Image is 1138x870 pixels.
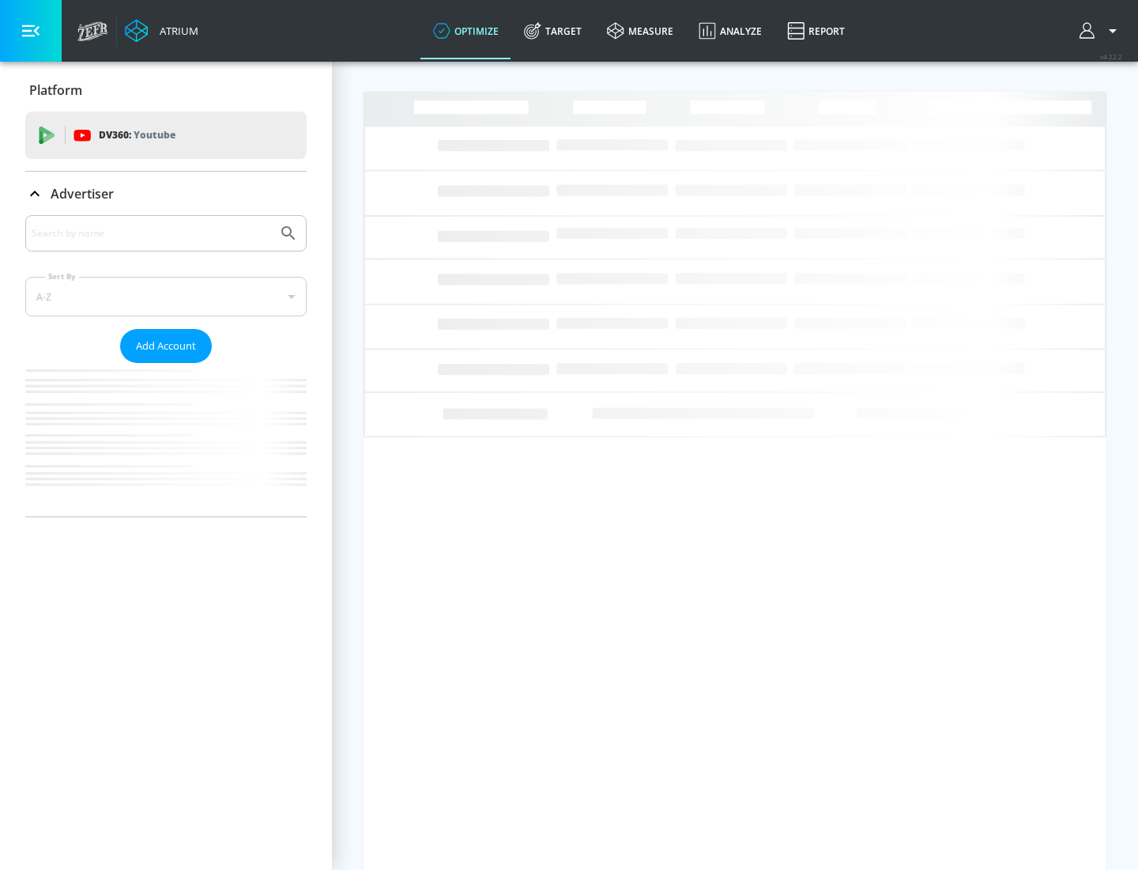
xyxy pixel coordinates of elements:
span: Add Account [136,337,196,355]
button: Add Account [120,329,212,363]
a: optimize [420,2,511,59]
label: Sort By [45,271,79,282]
a: Atrium [125,19,198,43]
a: Analyze [686,2,774,59]
span: v 4.22.2 [1100,52,1122,61]
p: DV360: [99,127,175,144]
p: Youtube [134,127,175,143]
p: Advertiser [51,185,114,202]
div: Platform [25,68,307,112]
input: Search by name [32,223,271,244]
div: DV360: Youtube [25,112,307,159]
a: Report [774,2,857,59]
a: Target [511,2,594,59]
div: Advertiser [25,215,307,516]
p: Platform [29,81,82,99]
nav: list of Advertiser [25,363,307,516]
div: Advertiser [25,172,307,216]
a: measure [594,2,686,59]
div: A-Z [25,277,307,316]
div: Atrium [153,24,198,38]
